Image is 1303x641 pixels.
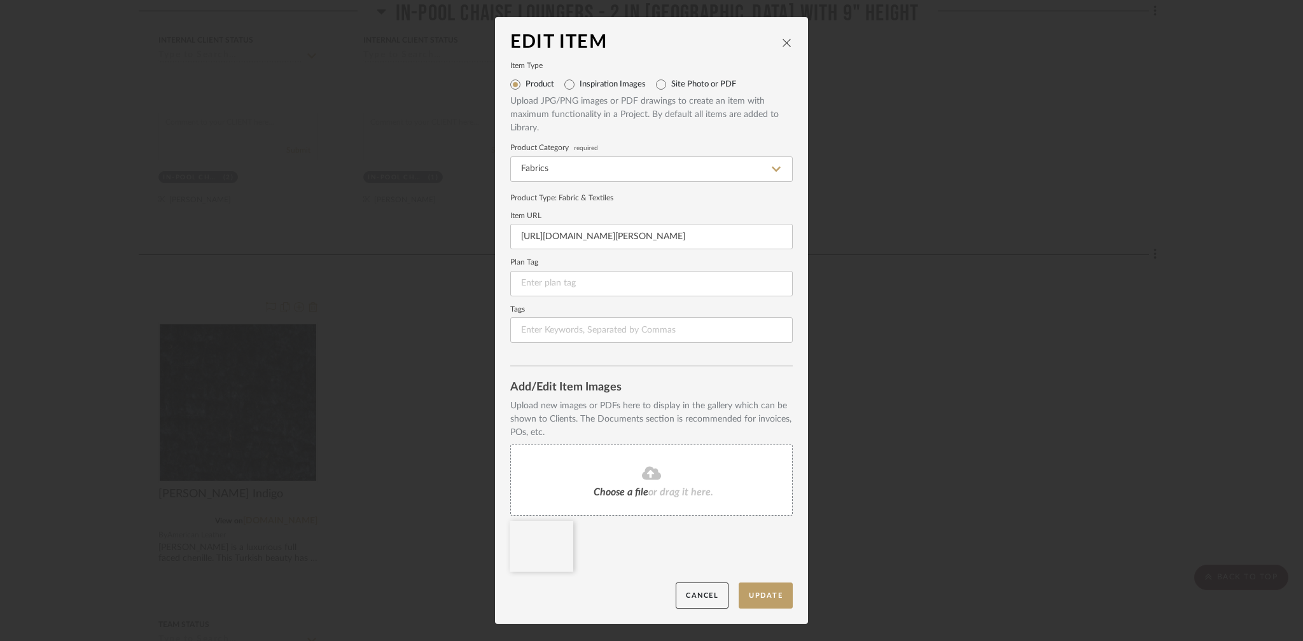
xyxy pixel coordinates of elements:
[739,582,793,609] button: Update
[510,307,793,313] label: Tags
[574,146,598,151] span: required
[510,224,793,249] input: Enter URL
[510,95,793,135] div: Upload JPG/PNG images or PDF drawings to create an item with maximum functionality in a Project. ...
[510,32,781,53] div: Edit Item
[510,145,793,151] label: Product Category
[510,271,793,296] input: Enter plan tag
[676,582,728,609] button: Cancel
[510,156,793,182] input: Type a category to search and select
[526,79,554,90] label: Product
[580,79,646,90] label: Inspiration Images
[510,317,793,343] input: Enter Keywords, Separated by Commas
[510,399,793,439] div: Upload new images or PDFs here to display in the gallery which can be shown to Clients. The Docum...
[510,382,793,394] div: Add/Edit Item Images
[510,74,793,95] mat-radio-group: Select item type
[671,79,736,90] label: Site Photo or PDF
[648,487,713,497] span: or drag it here.
[510,63,793,69] label: Item Type
[510,213,793,219] label: Item URL
[555,194,613,202] span: : Fabric & Textiles
[510,192,793,203] div: Product Type
[594,487,648,497] span: Choose a file
[510,259,793,266] label: Plan Tag
[781,37,793,48] button: close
